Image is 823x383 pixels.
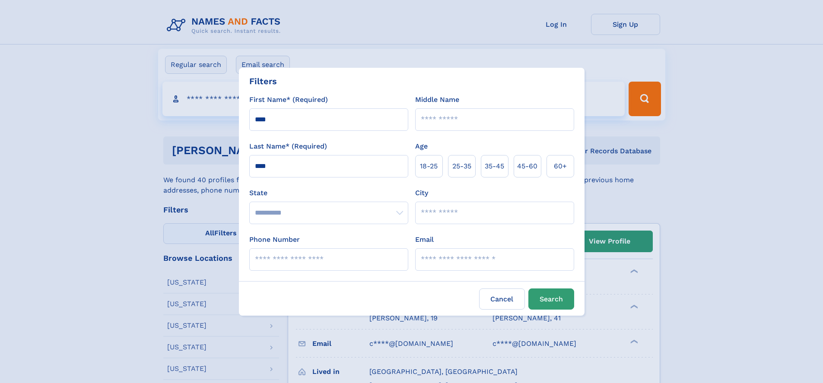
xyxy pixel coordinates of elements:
button: Search [528,288,574,310]
label: Email [415,234,434,245]
span: 25‑35 [452,161,471,171]
label: Phone Number [249,234,300,245]
label: First Name* (Required) [249,95,328,105]
span: 18‑25 [420,161,438,171]
label: City [415,188,428,198]
span: 60+ [554,161,567,171]
label: Age [415,141,428,152]
label: Cancel [479,288,525,310]
label: State [249,188,408,198]
span: 35‑45 [485,161,504,171]
span: 45‑60 [517,161,537,171]
div: Filters [249,75,277,88]
label: Middle Name [415,95,459,105]
label: Last Name* (Required) [249,141,327,152]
